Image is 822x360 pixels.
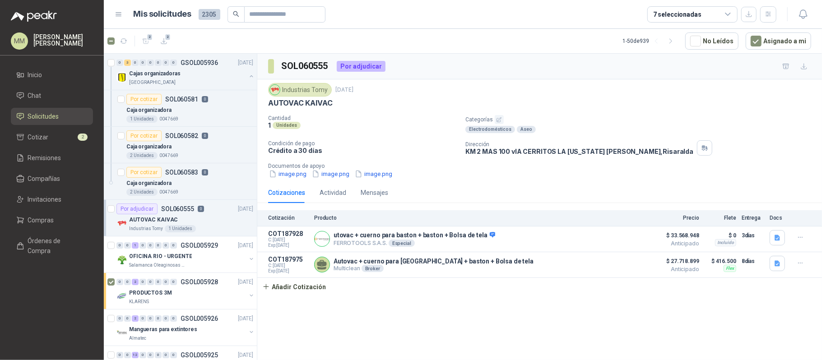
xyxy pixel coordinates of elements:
[165,225,196,232] div: 1 Unidades
[198,206,204,212] p: 0
[268,237,309,243] span: C: [DATE]
[314,215,649,221] p: Producto
[129,335,146,342] p: Almatec
[124,315,131,322] div: 0
[132,242,139,249] div: 1
[132,60,139,66] div: 0
[268,98,332,108] p: AUTOVAC KAIVAC
[147,60,154,66] div: 0
[139,352,146,358] div: 0
[28,174,60,184] span: Compañías
[104,90,257,127] a: Por cotizarSOL0605810Caja organizadora1 Unidades0047669
[334,258,534,265] p: Autovac + cuerno para [GEOGRAPHIC_DATA] + baston + Bolsa de tela
[104,163,257,200] a: Por cotizarSOL0605830Caja organizadora2 Unidades0047669
[770,215,788,221] p: Docs
[465,148,693,155] p: KM 2 MAS 100 vIA CERRITOS LA [US_STATE] [PERSON_NAME] , Risaralda
[654,256,699,267] span: $ 27.718.899
[268,230,309,237] p: COT187928
[165,33,171,41] span: 2
[170,352,177,358] div: 0
[268,243,309,248] span: Exp: [DATE]
[170,242,177,249] div: 0
[238,314,253,323] p: [DATE]
[354,169,393,179] button: image.png
[147,315,154,322] div: 0
[11,191,93,208] a: Invitaciones
[134,8,191,21] h1: Mis solicitudes
[685,32,738,50] button: No Leídos
[139,279,146,285] div: 0
[116,313,255,342] a: 0 0 2 0 0 0 0 0 GSOL005926[DATE] Company LogoMangueras para extintoresAlmatec
[28,70,42,80] span: Inicio
[129,298,149,305] p: KLARENS
[11,149,93,166] a: Remisiones
[129,262,186,269] p: Salamanca Oleaginosas SAS
[273,122,301,129] div: Unidades
[335,86,353,94] p: [DATE]
[320,188,346,198] div: Actividad
[161,206,194,212] p: SOL060555
[165,96,198,102] p: SOL060581
[361,188,388,198] div: Mensajes
[181,279,218,285] p: GSOL005928
[257,278,331,296] button: Añadir Cotización
[337,61,385,72] div: Por adjudicar
[11,232,93,259] a: Órdenes de Compra
[129,69,181,78] p: Cajas organizadoras
[104,200,257,236] a: Por adjudicarSOL0605550[DATE] Company LogoAUTOVAC KAIVACIndustrias Tomy1 Unidades
[116,218,127,229] img: Company Logo
[163,279,169,285] div: 0
[233,11,239,17] span: search
[268,83,332,97] div: Industrias Tomy
[147,279,154,285] div: 0
[139,60,146,66] div: 0
[28,153,61,163] span: Remisiones
[202,96,208,102] p: 0
[202,169,208,175] p: 0
[147,352,154,358] div: 0
[155,352,162,358] div: 0
[268,188,305,198] div: Cotizaciones
[465,115,818,124] p: Categorías
[157,34,171,48] button: 2
[28,215,54,225] span: Compras
[268,268,309,274] span: Exp: [DATE]
[147,242,154,249] div: 0
[705,215,736,221] p: Flete
[129,325,197,334] p: Mangueras para extintores
[653,9,701,19] div: 7 seleccionadas
[116,277,255,305] a: 0 0 2 0 0 0 0 0 GSOL005928[DATE] Company LogoPRODUCTOS 3MKLARENS
[11,129,93,146] a: Cotizar2
[28,91,42,101] span: Chat
[163,352,169,358] div: 0
[170,315,177,322] div: 0
[126,115,158,123] div: 1 Unidades
[124,242,131,249] div: 0
[715,239,736,246] div: Incluido
[268,140,458,147] p: Condición de pago
[28,132,49,142] span: Cotizar
[155,279,162,285] div: 0
[742,230,764,241] p: 3 días
[281,59,330,73] h3: SOL060555
[654,230,699,241] span: $ 33.568.948
[465,141,693,148] p: Dirección
[11,170,93,187] a: Compañías
[465,126,515,133] div: Electrodomésticos
[155,242,162,249] div: 0
[268,169,307,179] button: image.png
[11,87,93,104] a: Chat
[126,167,162,178] div: Por cotizar
[116,57,255,86] a: 0 3 0 0 0 0 0 0 GSOL005936[DATE] Company LogoCajas organizadoras[GEOGRAPHIC_DATA]
[181,352,218,358] p: GSOL005925
[124,352,131,358] div: 0
[315,231,330,246] img: Company Logo
[11,32,28,50] div: MM
[163,315,169,322] div: 0
[11,212,93,229] a: Compras
[28,194,62,204] span: Invitaciones
[742,215,764,221] p: Entrega
[746,32,811,50] button: Asignado a mi
[139,34,153,48] button: 2
[654,241,699,246] span: Anticipado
